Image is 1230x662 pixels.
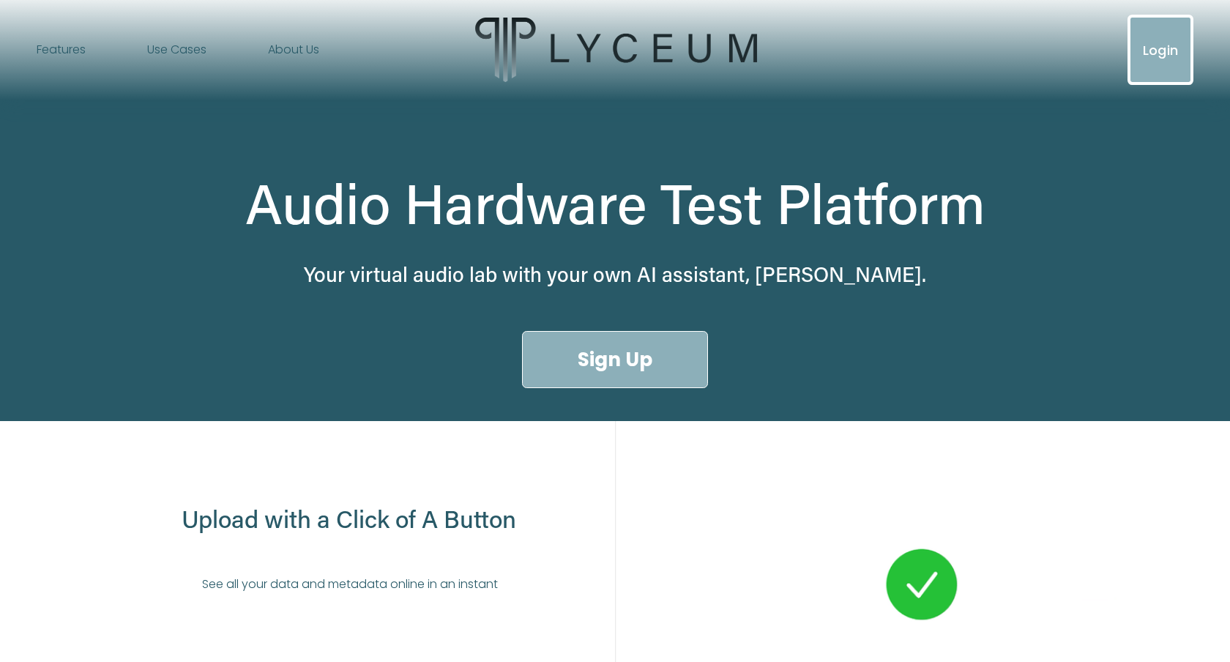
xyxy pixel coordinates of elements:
h1: Upload with a Click of A Button [182,507,516,531]
a: Login [1127,15,1193,85]
h4: Your virtual audio lab with your own AI assistant, [PERSON_NAME]. [231,260,999,288]
h1: Audio Hardware Test Platform [231,168,999,237]
img: Lyceum [475,18,757,82]
span: Features [37,40,86,61]
a: folder dropdown [37,38,86,62]
p: See all your data and metadata online in an instant [182,574,519,595]
a: About Us [268,38,319,62]
a: folder dropdown [147,38,206,62]
span: Use Cases [147,40,206,61]
a: Sign Up [522,331,708,389]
